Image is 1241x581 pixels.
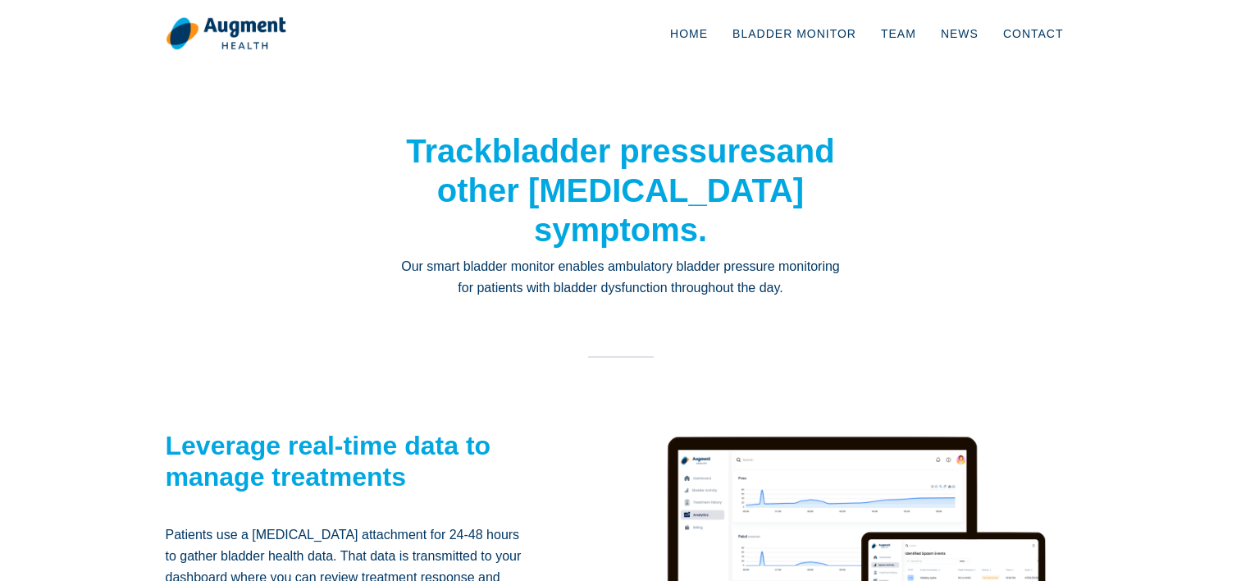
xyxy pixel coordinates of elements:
[658,7,720,61] a: Home
[166,16,286,51] img: logo
[166,430,531,493] h2: Leverage real-time data to manage treatments
[399,131,842,249] h1: Track and other [MEDICAL_DATA] symptoms.
[492,133,777,169] strong: bladder pressures
[720,7,869,61] a: Bladder Monitor
[399,256,842,300] p: Our smart bladder monitor enables ambulatory bladder pressure monitoring for patients with bladde...
[928,7,991,61] a: News
[869,7,928,61] a: Team
[991,7,1076,61] a: Contact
